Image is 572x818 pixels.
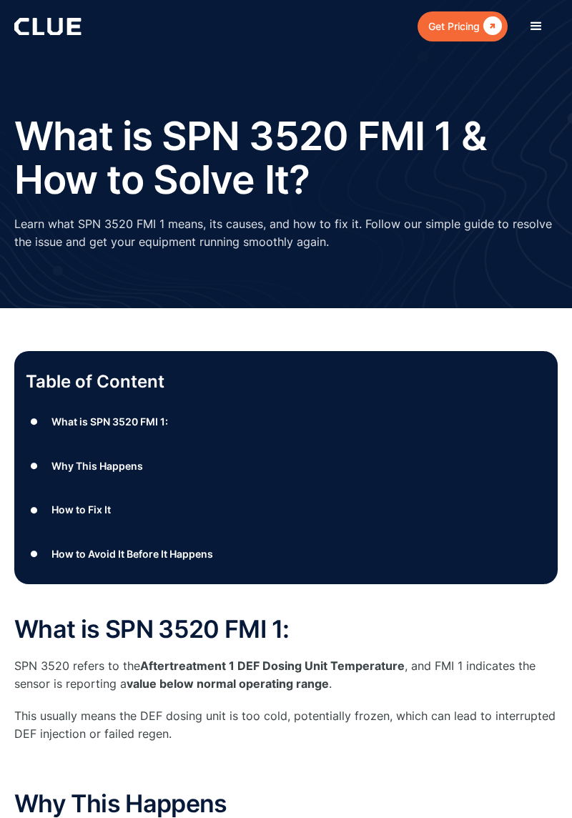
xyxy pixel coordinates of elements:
[14,707,558,743] p: This usually means the DEF dosing unit is too cold, potentially frozen, which can lead to interru...
[127,676,329,691] strong: value below normal operating range
[51,545,213,563] div: How to Avoid It Before It Happens
[26,411,546,433] a: ●What is SPN 3520 FMI 1:
[14,616,558,642] h2: What is SPN 3520 FMI 1:
[26,499,546,521] a: ●How to Fix It
[418,11,508,41] a: Get Pricing
[14,114,558,201] h1: What is SPN 3520 FMI 1 & How to Solve It?
[140,659,405,673] strong: Aftertreatment 1 DEF Dosing Unit Temperature
[14,215,558,251] p: Learn what SPN 3520 FMI 1 means, its causes, and how to fix it. Follow our simple guide to resolv...
[26,455,43,477] div: ●
[428,17,480,35] div: Get Pricing
[480,17,502,35] div: 
[14,758,558,776] p: ‍
[26,370,546,394] p: Table of Content
[26,543,43,565] div: ●
[14,790,558,817] h2: Why This Happens
[14,657,558,693] p: SPN 3520 refers to the , and FMI 1 indicates the sensor is reporting a .
[26,499,43,521] div: ●
[26,455,546,477] a: ●Why This Happens
[51,457,143,475] div: Why This Happens
[51,501,111,518] div: How to Fix It
[26,411,43,433] div: ●
[51,413,168,430] div: What is SPN 3520 FMI 1:
[26,543,546,565] a: ●How to Avoid It Before It Happens
[515,5,558,48] div: menu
